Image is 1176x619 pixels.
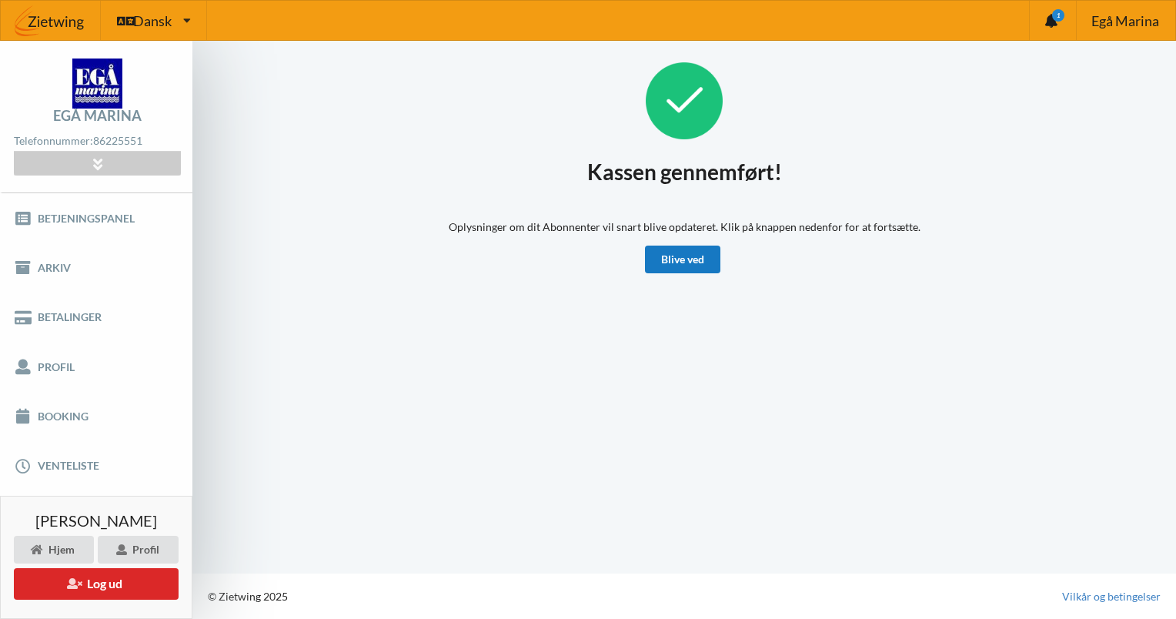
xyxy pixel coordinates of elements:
[1062,589,1161,604] a: Vilkår og betingelser
[646,62,723,139] img: Success
[14,568,179,600] button: Log ud
[133,14,172,28] span: Dansk
[645,246,720,273] a: Blive ved
[14,536,94,564] div: Hjem
[14,131,180,152] div: Telefonnummer:
[93,134,142,147] strong: 86225551
[449,219,920,235] p: Oplysninger om dit Abonnenter vil snart blive opdateret. Klik på knappen nedenfor for at fortsætte.
[587,158,782,186] h1: Kassen gennemført!
[98,536,179,564] div: Profil
[1052,9,1064,22] i: 1
[72,59,122,109] img: logo
[53,109,142,122] div: Egå Marina
[35,513,157,528] span: [PERSON_NAME]
[1091,14,1159,28] span: Egå Marina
